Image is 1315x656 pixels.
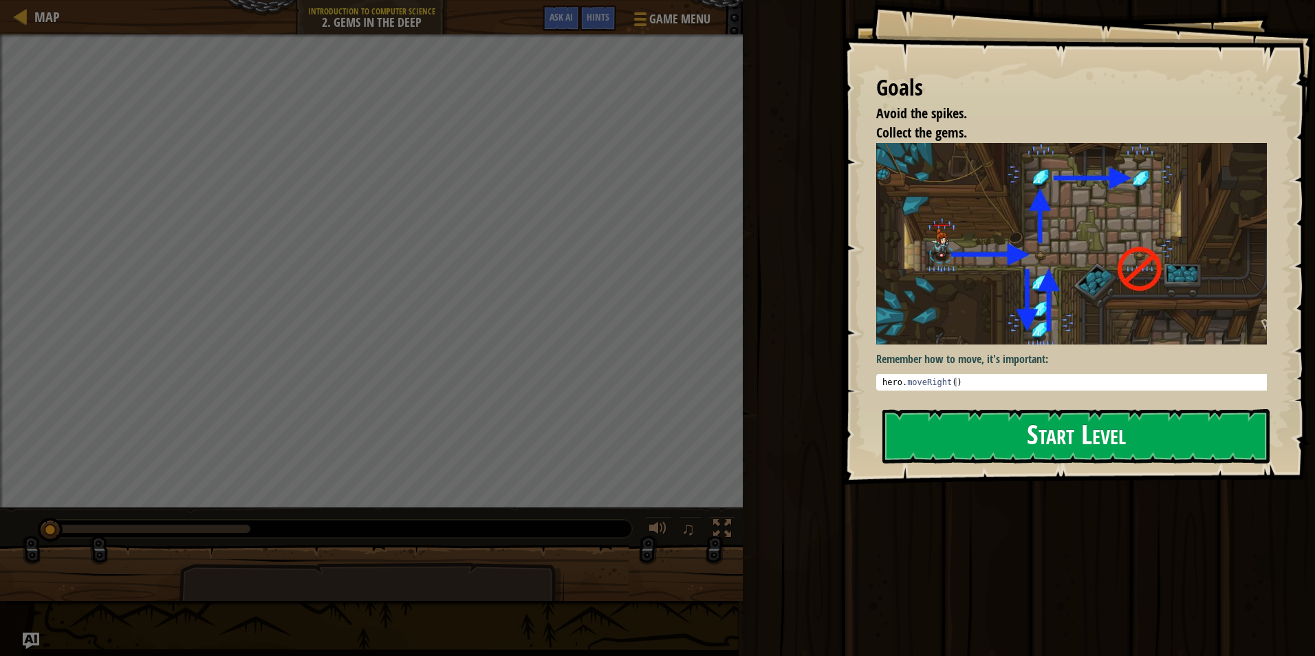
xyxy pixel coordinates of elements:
span: Game Menu [649,10,710,28]
button: Game Menu [623,6,719,38]
button: Ask AI [543,6,580,31]
div: Goals [876,72,1267,104]
li: Collect the gems. [859,123,1263,143]
button: Toggle fullscreen [708,516,736,545]
span: Collect the gems. [876,123,967,142]
span: Avoid the spikes. [876,104,967,122]
span: ♫ [682,518,695,539]
span: Ask AI [550,10,573,23]
li: Avoid the spikes. [859,104,1263,124]
span: Map [34,8,60,26]
a: Map [28,8,60,26]
button: Ask AI [23,633,39,649]
span: Hints [587,10,609,23]
button: Adjust volume [644,516,672,545]
p: Remember how to move, it's important: [876,351,1277,367]
img: Gems in the deep [876,143,1277,345]
button: Start Level [882,409,1270,463]
button: ♫ [679,516,702,545]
